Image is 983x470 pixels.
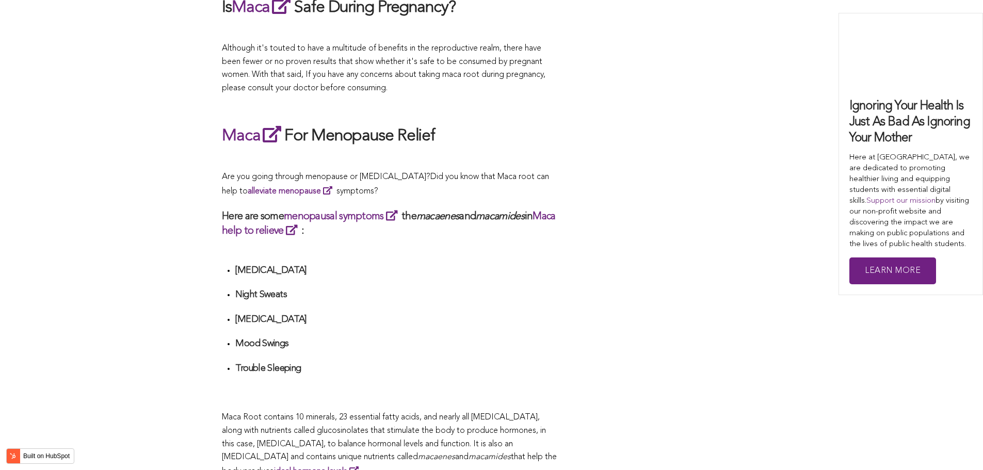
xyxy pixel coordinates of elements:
h4: Trouble Sleeping [235,363,557,375]
em: macamides [476,212,525,222]
em: macaenes [416,212,459,222]
a: menopausal symptoms [284,212,401,222]
a: Maca [222,128,284,144]
h4: [MEDICAL_DATA] [235,314,557,326]
span: macaenes [418,453,455,461]
a: Learn More [849,257,936,285]
span: and [455,453,469,461]
a: Maca help to relieve [222,212,556,236]
a: alleviate menopause [248,187,336,196]
span: macamides [469,453,511,461]
iframe: Chat Widget [931,420,983,470]
button: Built on HubSpot [6,448,74,464]
span: Are you going through menopause or [MEDICAL_DATA]? [222,173,430,181]
h4: Night Sweats [235,289,557,301]
h4: Mood Swings [235,338,557,350]
h4: [MEDICAL_DATA] [235,265,557,277]
span: Maca Root contains 10 minerals, 23 essential fatty acids, and nearly all [MEDICAL_DATA], along wi... [222,413,546,461]
label: Built on HubSpot [19,449,74,463]
span: Although it's touted to have a multitude of benefits in the reproductive realm, there have been f... [222,44,545,92]
img: HubSpot sprocket logo [7,450,19,462]
h3: Here are some the and in : [222,209,557,238]
h2: For Menopause Relief [222,124,557,148]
